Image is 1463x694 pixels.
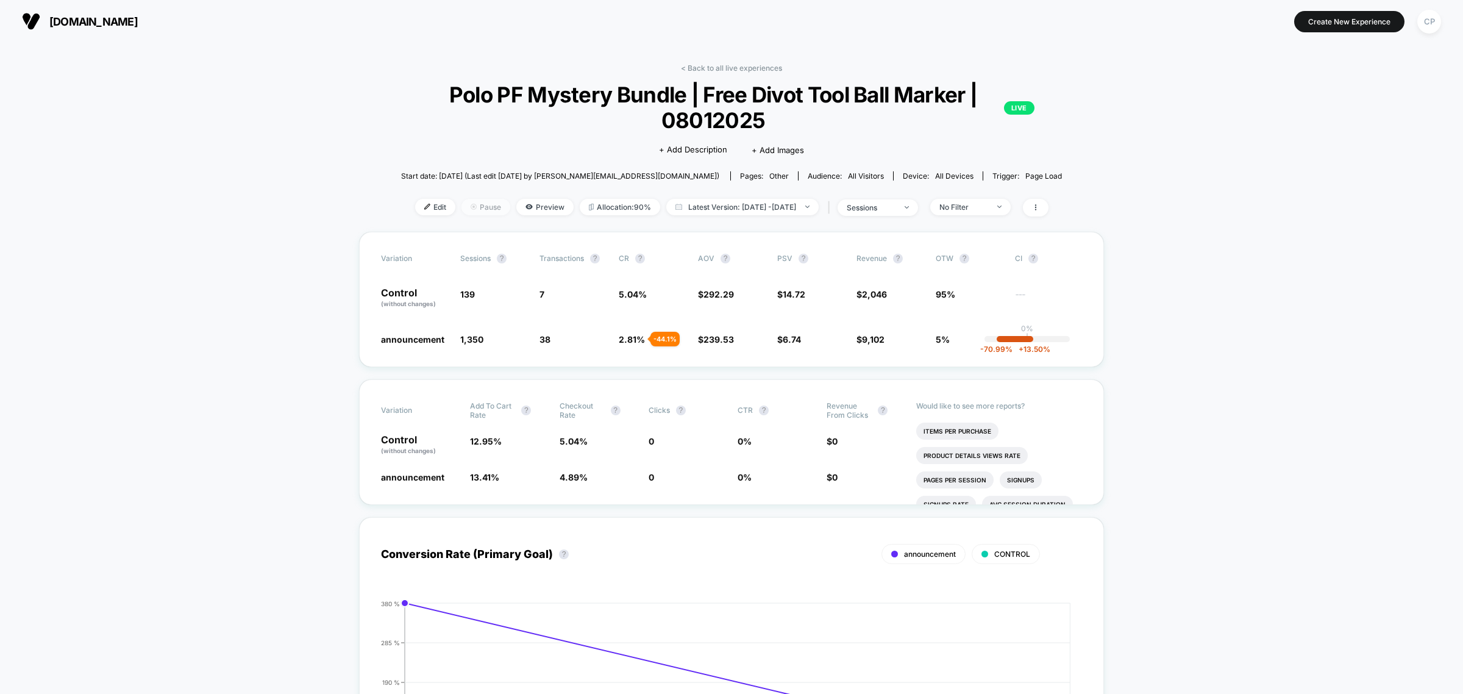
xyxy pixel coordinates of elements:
[997,206,1002,208] img: end
[589,204,594,210] img: rebalance
[381,447,436,454] span: (without changes)
[777,289,805,299] span: $
[381,288,448,309] p: Control
[460,254,491,263] span: Sessions
[1021,324,1033,333] p: 0%
[381,300,436,307] span: (without changes)
[539,254,584,263] span: Transactions
[381,401,448,420] span: Variation
[916,471,994,488] li: Pages Per Session
[18,12,141,31] button: [DOMAIN_NAME]
[580,199,660,215] span: Allocation: 90%
[659,144,727,156] span: + Add Description
[935,171,974,181] span: all devices
[415,199,455,215] span: Edit
[1028,254,1038,263] button: ?
[777,254,792,263] span: PSV
[893,254,903,263] button: ?
[1019,345,1023,354] span: +
[752,145,804,155] span: + Add Images
[560,436,588,446] span: 5.04 %
[783,334,801,345] span: 6.74
[769,171,789,181] span: other
[856,334,885,345] span: $
[862,289,887,299] span: 2,046
[382,678,400,685] tspan: 190 %
[471,204,477,210] img: end
[936,289,955,299] span: 95%
[827,401,872,420] span: Revenue From Clicks
[916,447,1028,464] li: Product Details Views Rate
[539,289,544,299] span: 7
[827,472,838,482] span: $
[738,436,752,446] span: 0 %
[681,63,782,73] a: < Back to all live experiences
[759,406,769,415] button: ?
[799,254,808,263] button: ?
[698,289,734,299] span: $
[878,406,888,415] button: ?
[893,171,983,181] span: Device:
[939,202,988,212] div: No Filter
[619,254,629,263] span: CR
[611,406,621,415] button: ?
[805,206,810,208] img: end
[460,334,483,345] span: 1,350
[381,472,444,482] span: announcement
[936,254,1003,263] span: OTW
[1026,333,1028,342] p: |
[424,204,430,210] img: edit
[982,496,1073,513] li: Avg Session Duration
[1013,345,1050,354] span: 13.50 %
[649,472,654,482] span: 0
[980,345,1013,354] span: -70.99 %
[381,435,458,456] p: Control
[470,472,499,482] span: 13.41 %
[777,334,801,345] span: $
[560,401,605,420] span: Checkout Rate
[401,171,719,181] span: Start date: [DATE] (Last edit [DATE] by [PERSON_NAME][EMAIL_ADDRESS][DOMAIN_NAME])
[381,334,444,345] span: announcement
[959,254,969,263] button: ?
[381,639,400,646] tspan: 285 %
[666,199,819,215] span: Latest Version: [DATE] - [DATE]
[703,334,734,345] span: 239.53
[49,15,138,28] span: [DOMAIN_NAME]
[703,289,734,299] span: 292.29
[825,199,838,216] span: |
[856,289,887,299] span: $
[916,401,1083,410] p: Would like to see more reports?
[721,254,730,263] button: ?
[676,406,686,415] button: ?
[516,199,574,215] span: Preview
[698,254,714,263] span: AOV
[936,334,950,345] span: 5%
[1294,11,1404,32] button: Create New Experience
[429,82,1034,133] span: Polo PF Mystery Bundle | Free Divot Tool Ball Marker | 08012025
[738,406,753,415] span: CTR
[832,436,838,446] span: 0
[619,334,645,345] span: 2.81 %
[649,436,654,446] span: 0
[22,12,40,30] img: Visually logo
[381,599,400,607] tspan: 380 %
[381,254,448,263] span: Variation
[590,254,600,263] button: ?
[848,171,884,181] span: All Visitors
[470,436,502,446] span: 12.95 %
[497,254,507,263] button: ?
[740,171,789,181] div: Pages:
[862,334,885,345] span: 9,102
[635,254,645,263] button: ?
[847,203,895,212] div: sessions
[1000,471,1042,488] li: Signups
[1025,171,1062,181] span: Page Load
[905,206,909,209] img: end
[832,472,838,482] span: 0
[559,549,569,559] button: ?
[649,406,670,415] span: Clicks
[808,171,884,181] div: Audience:
[856,254,887,263] span: Revenue
[992,171,1062,181] div: Trigger:
[675,204,682,210] img: calendar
